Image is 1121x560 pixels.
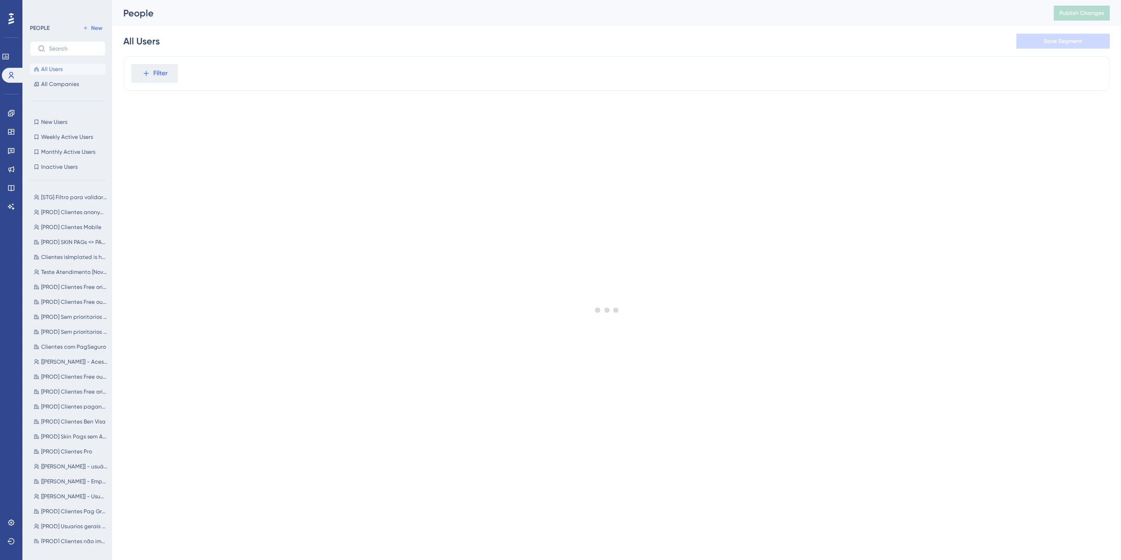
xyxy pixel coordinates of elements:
span: New [91,24,102,32]
button: [PROD] SKIN PAGs <> PAG_GRATIS | HUB | FREE | PRO [30,237,111,248]
button: [[PERSON_NAME]] - usuário de teste [30,461,111,472]
div: PEOPLE [30,24,50,32]
span: [PROD] Clientes Ben Visa [41,418,106,425]
button: [[PERSON_NAME]] - Acesso Firefox [30,356,111,367]
span: Clientes com PagSeguro [41,343,106,351]
button: [PROD] Sem prioritarios Pags L1 [30,311,111,323]
span: [[PERSON_NAME]] - Acesso Firefox [41,358,107,366]
button: [PROD] Usuarios gerais <> internos [30,521,111,532]
span: Clientes isImplated is has any value [41,253,107,261]
span: [PROD] Clientes pagantes [41,403,107,410]
input: Search [49,45,98,52]
span: [PROD] Clientes Free ou Pro [41,298,107,306]
button: New Users [30,116,106,128]
span: [PROD] Clientes Mobile [41,223,101,231]
span: [[PERSON_NAME]] - Usuários em DEV e STG [41,493,107,500]
span: [PROD] Clientes Free ou Pag_Gratis [41,373,107,381]
span: [STG] Filtro para validar teste - Paulo [41,194,107,201]
span: [PROD] Clientes Free origem Mercado [41,283,107,291]
button: [PROD] Clientes Pag Grátis [30,506,111,517]
span: Monthly Active Users [41,148,95,156]
button: [PROD] Clientes Ben Visa [30,416,111,427]
button: All Users [30,64,106,75]
span: [PROD] Clientes anonymous [41,208,107,216]
span: [[PERSON_NAME]] - usuário de teste [41,463,107,470]
button: Save Segment [1016,34,1110,49]
button: All Companies [30,79,106,90]
span: [PROD] Clientes Pro [41,448,92,455]
button: [PROD] Clientes não implantados [30,536,111,547]
button: [PROD] Sem prioritarios Pags L2 [30,326,111,337]
span: Publish Changes [1059,9,1104,17]
span: [PROD] Sem prioritarios Pags L1 [41,313,107,321]
button: [[PERSON_NAME]] - Empresas em DEV e STG [30,476,111,487]
button: Teste Atendimento [Novo] [30,266,111,278]
button: New [79,22,106,34]
span: All Companies [41,80,79,88]
button: [PROD] Clientes Pro [30,446,111,457]
button: [PROD] Skin Pags sem Adq [30,431,111,442]
button: Monthly Active Users [30,146,106,158]
button: [PROD] Clientes Free origem Mercado [30,281,111,293]
span: Weekly Active Users [41,133,93,141]
button: Inactive Users [30,161,106,172]
button: [[PERSON_NAME]] - Usuários em DEV e STG [30,491,111,502]
span: Teste Atendimento [Novo] [41,268,107,276]
span: [PROD] Sem prioritarios Pags L2 [41,328,107,336]
button: [PROD] Clientes Free ou Pag_Gratis [30,371,111,382]
span: [PROD] Usuarios gerais <> internos [41,523,107,530]
span: Save Segment [1044,37,1082,45]
span: [[PERSON_NAME]] - Empresas em DEV e STG [41,478,107,485]
button: Publish Changes [1054,6,1110,21]
span: Inactive Users [41,163,78,171]
button: Weekly Active Users [30,131,106,143]
span: [PROD] Clientes Pag Grátis [41,508,107,515]
span: New Users [41,118,67,126]
button: Clientes com PagSeguro [30,341,111,352]
span: [PROD] SKIN PAGs <> PAG_GRATIS | HUB | FREE | PRO [41,238,107,246]
span: [PROD] Skin Pags sem Adq [41,433,107,440]
span: [PROD] Clientes Free origem Pag_gratis [41,388,107,395]
button: [PROD] Clientes anonymous [30,207,111,218]
span: All Users [41,65,63,73]
button: [PROD] Clientes Free ou Pro [30,296,111,308]
div: People [123,7,1030,20]
button: [PROD] Clientes Free origem Pag_gratis [30,386,111,397]
div: All Users [123,35,160,48]
button: [STG] Filtro para validar teste - Paulo [30,192,111,203]
span: [PROD] Clientes não implantados [41,538,107,545]
button: Clientes isImplated is has any value [30,251,111,263]
button: [PROD] Clientes Mobile [30,222,111,233]
button: [PROD] Clientes pagantes [30,401,111,412]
